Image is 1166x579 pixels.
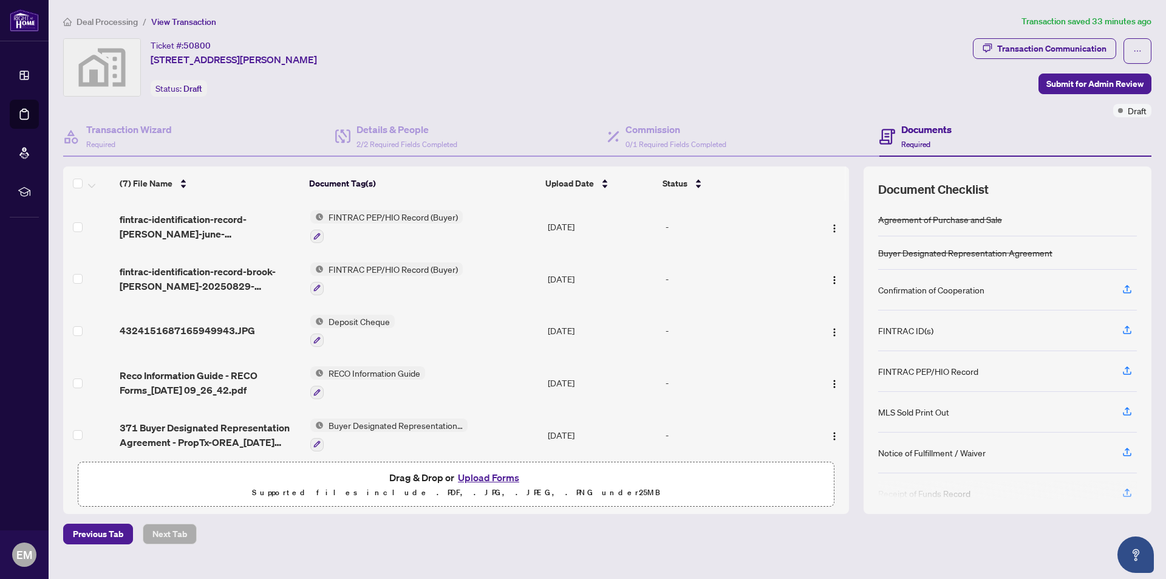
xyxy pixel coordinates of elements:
[120,264,300,293] span: fintrac-identification-record-brook-[PERSON_NAME]-20250829-122139.pdf
[825,217,844,236] button: Logo
[825,425,844,445] button: Logo
[543,357,661,409] td: [DATE]
[310,262,463,295] button: Status IconFINTRAC PEP/HIO Record (Buyer)
[143,15,146,29] li: /
[901,140,930,149] span: Required
[310,315,324,328] img: Status Icon
[324,419,468,432] span: Buyer Designated Representation Agreement
[86,140,115,149] span: Required
[10,9,39,32] img: logo
[666,220,803,233] div: -
[310,262,324,276] img: Status Icon
[878,246,1052,259] div: Buyer Designated Representation Agreement
[878,365,978,378] div: FINTRAC PEP/HIO Record
[151,52,317,67] span: [STREET_ADDRESS][PERSON_NAME]
[543,253,661,305] td: [DATE]
[1038,74,1151,94] button: Submit for Admin Review
[183,40,211,51] span: 50800
[1046,74,1144,94] span: Submit for Admin Review
[120,212,300,241] span: fintrac-identification-record-[PERSON_NAME]-june-[PERSON_NAME]-20250829-123151.pdf
[304,166,541,200] th: Document Tag(s)
[310,366,324,380] img: Status Icon
[1021,15,1151,29] article: Transaction saved 33 minutes ago
[830,224,839,233] img: Logo
[543,305,661,357] td: [DATE]
[120,368,300,397] span: Reco Information Guide - RECO Forms_[DATE] 09_26_42.pdf
[663,177,687,190] span: Status
[878,181,989,198] span: Document Checklist
[115,166,304,200] th: (7) File Name
[830,431,839,441] img: Logo
[1133,47,1142,55] span: ellipsis
[120,177,172,190] span: (7) File Name
[389,470,523,485] span: Drag & Drop or
[825,321,844,340] button: Logo
[356,140,457,149] span: 2/2 Required Fields Completed
[356,122,457,137] h4: Details & People
[997,39,1106,58] div: Transaction Communication
[310,419,324,432] img: Status Icon
[64,39,140,96] img: svg%3e
[86,485,827,500] p: Supported files include .PDF, .JPG, .JPEG, .PNG under 25 MB
[543,409,661,461] td: [DATE]
[878,405,949,419] div: MLS Sold Print Out
[658,166,804,200] th: Status
[310,210,324,224] img: Status Icon
[310,315,395,348] button: Status IconDeposit Cheque
[151,38,211,52] div: Ticket #:
[626,140,726,149] span: 0/1 Required Fields Completed
[63,18,72,26] span: home
[545,177,594,190] span: Upload Date
[120,420,300,450] span: 371 Buyer Designated Representation Agreement - PropTx-OREA_[DATE] 09_26_30.pdf
[666,272,803,286] div: -
[666,324,803,337] div: -
[1128,104,1147,117] span: Draft
[151,16,216,27] span: View Transaction
[1117,536,1154,573] button: Open asap
[973,38,1116,59] button: Transaction Communication
[878,213,1002,226] div: Agreement of Purchase and Sale
[324,366,425,380] span: RECO Information Guide
[16,546,32,563] span: EM
[543,200,661,253] td: [DATE]
[666,376,803,389] div: -
[626,122,726,137] h4: Commission
[324,262,463,276] span: FINTRAC PEP/HIO Record (Buyer)
[830,379,839,389] img: Logo
[666,428,803,442] div: -
[324,315,395,328] span: Deposit Cheque
[310,419,468,451] button: Status IconBuyer Designated Representation Agreement
[63,524,133,544] button: Previous Tab
[183,83,202,94] span: Draft
[830,275,839,285] img: Logo
[878,324,933,337] div: FINTRAC ID(s)
[878,446,986,459] div: Notice of Fulfillment / Waiver
[454,470,523,485] button: Upload Forms
[825,269,844,289] button: Logo
[310,210,463,243] button: Status IconFINTRAC PEP/HIO Record (Buyer)
[540,166,658,200] th: Upload Date
[830,327,839,337] img: Logo
[825,373,844,392] button: Logo
[878,283,984,296] div: Confirmation of Cooperation
[143,524,197,544] button: Next Tab
[86,122,172,137] h4: Transaction Wizard
[73,524,123,544] span: Previous Tab
[77,16,138,27] span: Deal Processing
[78,462,834,507] span: Drag & Drop orUpload FormsSupported files include .PDF, .JPG, .JPEG, .PNG under25MB
[120,323,255,338] span: 4324151687165949943.JPG
[151,80,207,97] div: Status:
[310,366,425,399] button: Status IconRECO Information Guide
[901,122,952,137] h4: Documents
[324,210,463,224] span: FINTRAC PEP/HIO Record (Buyer)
